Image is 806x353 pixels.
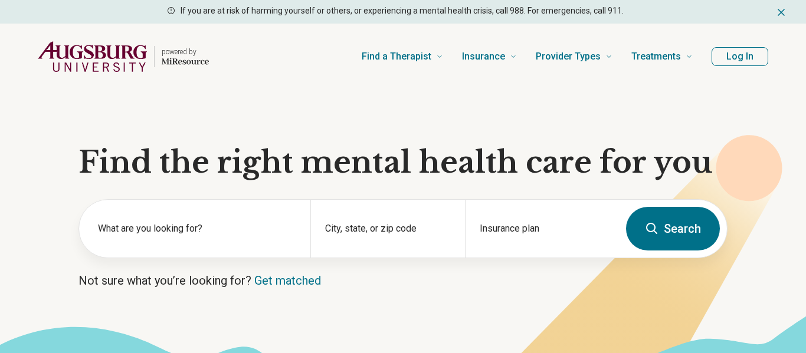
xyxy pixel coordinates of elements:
p: powered by [162,47,209,57]
a: Insurance [462,33,517,80]
span: Provider Types [536,48,601,65]
a: Home page [38,38,209,75]
button: Dismiss [775,5,787,19]
button: Search [626,207,720,250]
p: Not sure what you’re looking for? [78,272,728,289]
p: If you are at risk of harming yourself or others, or experiencing a mental health crisis, call 98... [181,5,624,17]
a: Treatments [631,33,693,80]
a: Provider Types [536,33,612,80]
span: Find a Therapist [362,48,431,65]
a: Get matched [254,273,321,288]
button: Log In [712,47,768,66]
label: What are you looking for? [98,222,296,236]
a: Find a Therapist [362,33,443,80]
h1: Find the right mental health care for you [78,145,728,180]
span: Treatments [631,48,681,65]
span: Insurance [462,48,505,65]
